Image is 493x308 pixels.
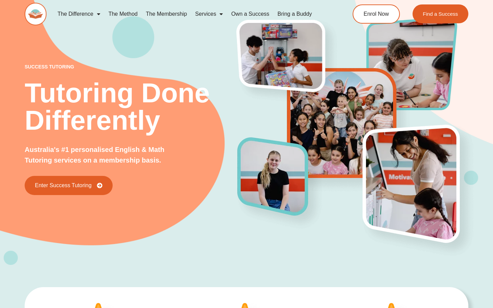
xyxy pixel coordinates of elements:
[25,64,238,69] p: success tutoring
[191,6,227,22] a: Services
[25,144,180,166] p: Australia's #1 personalised English & Math Tutoring services on a membership basis.
[104,6,142,22] a: The Method
[25,176,113,195] a: Enter Success Tutoring
[53,6,327,22] nav: Menu
[35,183,91,188] span: Enter Success Tutoring
[413,4,468,23] a: Find a Success
[274,6,316,22] a: Bring a Buddy
[227,6,273,22] a: Own a Success
[423,11,458,16] span: Find a Success
[364,11,389,17] span: Enrol Now
[53,6,104,22] a: The Difference
[25,79,238,134] h2: Tutoring Done Differently
[142,6,191,22] a: The Membership
[353,4,400,24] a: Enrol Now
